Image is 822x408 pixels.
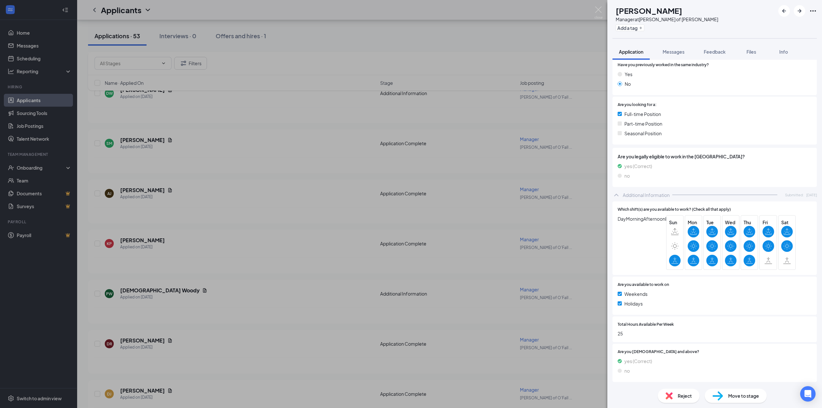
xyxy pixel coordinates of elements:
span: Files [746,49,756,55]
div: Additional Information [623,192,670,198]
span: Seasonal Position [624,130,662,137]
button: ArrowLeftNew [778,5,790,17]
span: Sun [669,219,681,226]
span: [DATE] [806,192,817,198]
span: Day [618,215,626,222]
span: Yes [625,71,632,78]
svg: ChevronUp [612,191,620,199]
span: Messages [663,49,684,55]
span: Thu [744,219,755,226]
span: Afternoon [643,215,665,222]
span: Holidays [624,300,643,307]
span: Are you available to work on [618,282,669,288]
svg: Ellipses [809,7,817,15]
span: Are you [DEMOGRAPHIC_DATA] and above? [618,349,699,355]
div: Open Intercom Messenger [800,386,816,402]
span: yes (Correct) [624,163,652,170]
span: Total Hours Available Per Week [618,322,674,328]
div: Manager at [PERSON_NAME] of [PERSON_NAME] [616,16,718,22]
span: Have you previously worked in the same industry? [618,62,709,68]
span: Fri [763,219,774,226]
span: Sat [781,219,793,226]
span: no [624,367,630,374]
span: Info [779,49,788,55]
span: Which shift(s) are you available to work? (Check all that apply) [618,207,731,213]
span: Application [619,49,643,55]
svg: ArrowLeftNew [780,7,788,15]
span: Reject [678,392,692,399]
span: Submitted: [785,192,804,198]
span: Morning [626,215,643,222]
span: no [624,172,630,179]
span: Weekends [624,290,648,297]
span: yes (Correct) [624,358,652,365]
span: Are you legally eligible to work in the [GEOGRAPHIC_DATA]? [618,153,812,160]
button: ArrowRight [794,5,805,17]
span: Move to stage [728,392,759,399]
button: PlusAdd a tag [616,24,644,31]
h1: [PERSON_NAME] [616,5,682,16]
span: Wed [725,219,737,226]
span: Feedback [704,49,726,55]
span: Evening [665,215,682,222]
svg: Plus [639,26,643,30]
span: Mon [688,219,699,226]
span: Part-time Position [624,120,662,127]
span: Full-time Position [624,111,661,118]
svg: ArrowRight [796,7,803,15]
span: No [625,80,631,87]
span: Tue [706,219,718,226]
span: 25 [618,330,812,337]
span: Are you looking for a: [618,102,657,108]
